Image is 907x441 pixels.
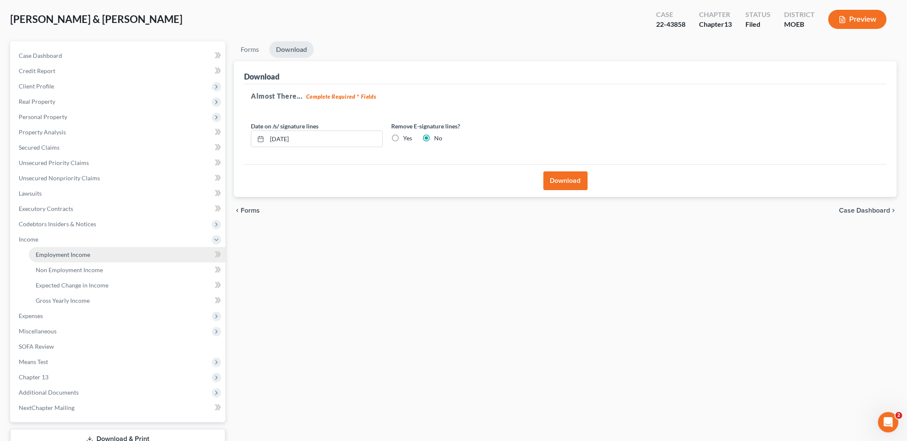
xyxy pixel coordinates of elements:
[19,52,62,59] span: Case Dashboard
[896,412,902,419] span: 2
[699,10,732,20] div: Chapter
[12,48,225,63] a: Case Dashboard
[29,247,225,262] a: Employment Income
[12,171,225,186] a: Unsecured Nonpriority Claims
[12,63,225,79] a: Credit Report
[19,113,67,120] span: Personal Property
[19,144,60,151] span: Secured Claims
[19,83,54,90] span: Client Profile
[12,140,225,155] a: Secured Claims
[890,207,897,214] i: chevron_right
[29,278,225,293] a: Expected Change in Income
[267,131,382,147] input: MM/DD/YYYY
[234,207,241,214] i: chevron_left
[724,20,732,28] span: 13
[699,20,732,29] div: Chapter
[19,220,96,228] span: Codebtors Insiders & Notices
[29,262,225,278] a: Non Employment Income
[19,312,43,319] span: Expenses
[12,339,225,354] a: SOFA Review
[269,41,314,58] a: Download
[19,404,74,411] span: NextChapter Mailing
[745,10,771,20] div: Status
[656,10,685,20] div: Case
[839,207,890,214] span: Case Dashboard
[36,266,103,273] span: Non Employment Income
[19,174,100,182] span: Unsecured Nonpriority Claims
[306,93,376,100] strong: Complete Required * Fields
[784,10,815,20] div: District
[19,205,73,212] span: Executory Contracts
[36,282,108,289] span: Expected Change in Income
[12,125,225,140] a: Property Analysis
[839,207,897,214] a: Case Dashboard chevron_right
[10,13,182,25] span: [PERSON_NAME] & [PERSON_NAME]
[12,400,225,415] a: NextChapter Mailing
[434,134,442,142] label: No
[391,122,523,131] label: Remove E-signature lines?
[784,20,815,29] div: MOEB
[19,159,89,166] span: Unsecured Priority Claims
[19,236,38,243] span: Income
[251,122,318,131] label: Date on /s/ signature lines
[878,412,898,432] iframe: Intercom live chat
[234,207,271,214] button: chevron_left Forms
[828,10,887,29] button: Preview
[36,251,90,258] span: Employment Income
[19,98,55,105] span: Real Property
[241,207,260,214] span: Forms
[12,201,225,216] a: Executory Contracts
[234,41,266,58] a: Forms
[12,155,225,171] a: Unsecured Priority Claims
[19,128,66,136] span: Property Analysis
[12,186,225,201] a: Lawsuits
[19,373,48,381] span: Chapter 13
[36,297,90,304] span: Gross Yearly Income
[19,67,55,74] span: Credit Report
[251,91,880,101] h5: Almost There...
[244,71,279,82] div: Download
[19,389,79,396] span: Additional Documents
[29,293,225,308] a: Gross Yearly Income
[19,190,42,197] span: Lawsuits
[656,20,685,29] div: 22-43858
[19,358,48,365] span: Means Test
[543,171,588,190] button: Download
[19,343,54,350] span: SOFA Review
[403,134,412,142] label: Yes
[19,327,57,335] span: Miscellaneous
[745,20,771,29] div: Filed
